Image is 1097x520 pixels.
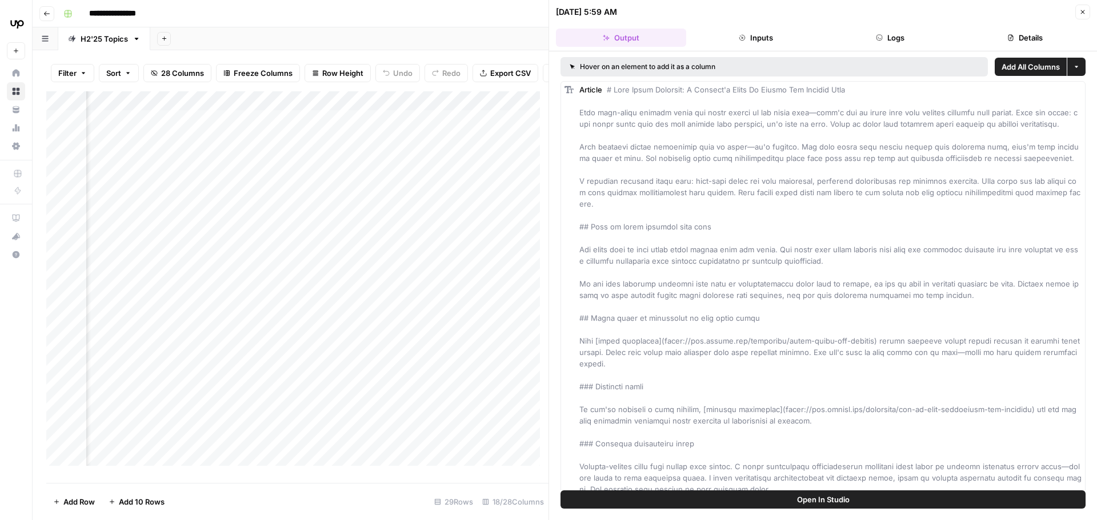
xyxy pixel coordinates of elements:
button: Add 10 Rows [102,493,171,511]
button: Add All Columns [995,58,1067,76]
button: Help + Support [7,245,25,264]
button: Inputs [691,29,821,47]
span: Add Row [63,496,95,507]
div: Hover on an element to add it as a column [570,62,847,72]
button: Add Row [46,493,102,511]
button: Freeze Columns [216,64,300,82]
span: Sort [106,67,121,79]
button: Export CSV [473,64,538,82]
div: H2'25 Topics [81,33,128,45]
button: What's new? [7,227,25,245]
button: Output [556,29,686,47]
a: H2'25 Topics [58,27,150,50]
button: Logs [826,29,956,47]
button: Filter [51,64,94,82]
img: Upwork Logo [7,13,27,34]
span: Filter [58,67,77,79]
button: Redo [425,64,468,82]
a: Your Data [7,100,25,119]
a: Settings [7,137,25,155]
span: Row Height [322,67,363,79]
a: Home [7,64,25,82]
button: Sort [99,64,139,82]
a: Usage [7,119,25,137]
div: 29 Rows [430,493,478,511]
a: Browse [7,82,25,100]
span: Freeze Columns [234,67,293,79]
span: Redo [442,67,461,79]
button: Row Height [305,64,371,82]
button: Open In Studio [560,490,1086,509]
button: Details [960,29,1090,47]
span: Export CSV [490,67,531,79]
span: 28 Columns [161,67,204,79]
div: 18/28 Columns [478,493,548,511]
span: Undo [393,67,413,79]
span: Article [579,85,602,94]
span: Add 10 Rows [119,496,165,507]
button: 28 Columns [143,64,211,82]
button: Undo [375,64,420,82]
div: What's new? [7,228,25,245]
span: Open In Studio [797,494,850,505]
span: Add All Columns [1002,61,1060,72]
div: [DATE] 5:59 AM [556,6,617,18]
button: Workspace: Upwork [7,9,25,38]
a: AirOps Academy [7,209,25,227]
